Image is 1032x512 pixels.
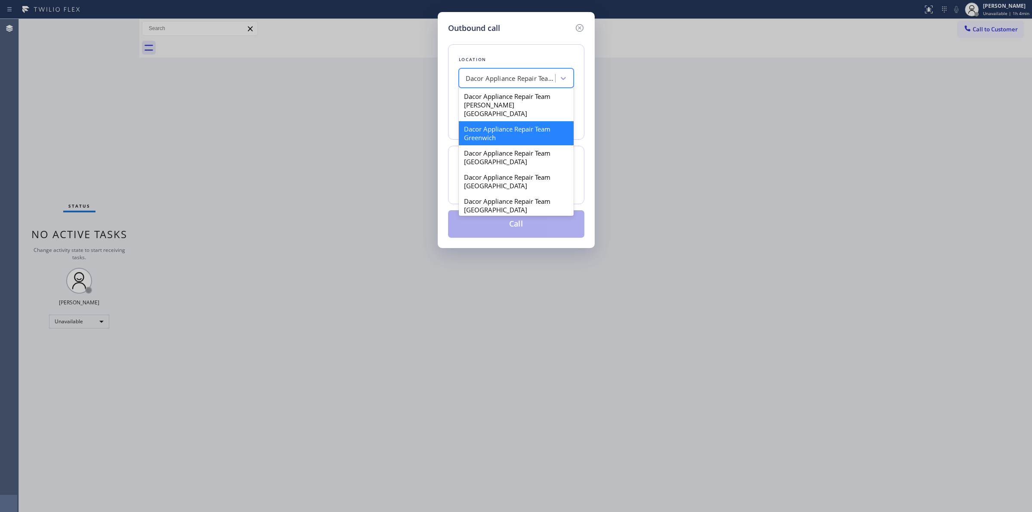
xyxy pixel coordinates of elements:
div: Dacor Appliance Repair Team Greenwich [459,121,574,145]
h5: Outbound call [448,22,500,34]
div: Location [459,55,574,64]
div: Dacor Appliance Repair Team Greenwich [466,74,556,83]
div: Dacor Appliance Repair Team [GEOGRAPHIC_DATA] [459,145,574,169]
button: Call [448,210,584,238]
div: Dacor Appliance Repair Team [PERSON_NAME][GEOGRAPHIC_DATA] [459,89,574,121]
div: Dacor Appliance Repair Team [GEOGRAPHIC_DATA] [459,169,574,193]
div: Dacor Appliance Repair Team [GEOGRAPHIC_DATA][PERSON_NAME] [459,193,574,226]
